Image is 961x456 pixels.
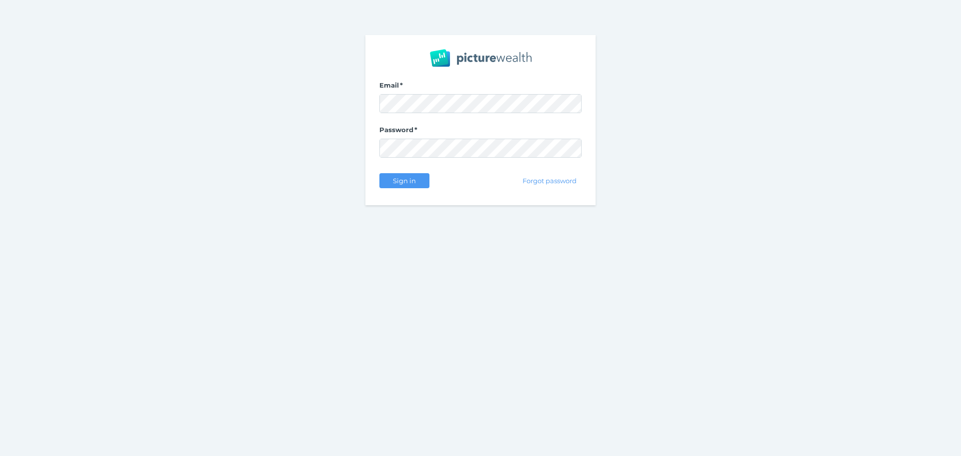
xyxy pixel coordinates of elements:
button: Sign in [379,173,429,188]
label: Password [379,126,582,139]
span: Forgot password [519,177,581,185]
label: Email [379,81,582,94]
button: Forgot password [518,173,582,188]
img: PW [430,49,532,67]
span: Sign in [388,177,420,185]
